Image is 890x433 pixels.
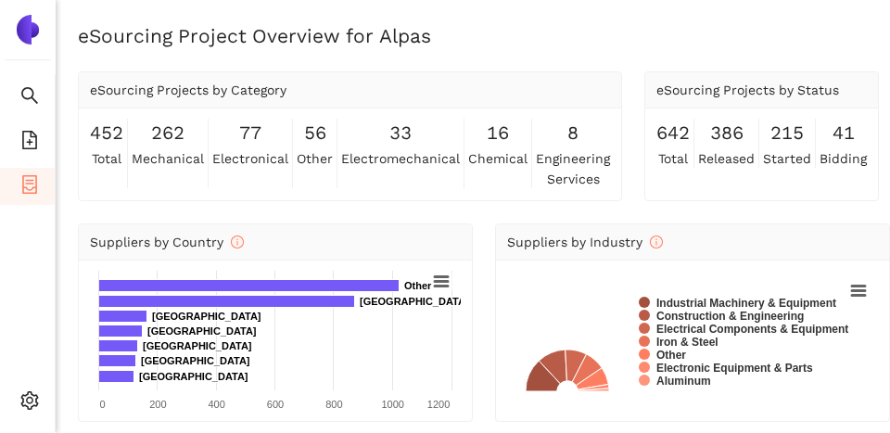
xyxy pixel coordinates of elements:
[132,148,204,169] span: mechanical
[78,22,868,49] h2: eSourcing Project Overview for Alpas
[90,119,123,147] span: 452
[149,399,166,410] text: 200
[267,399,284,410] text: 600
[90,235,244,249] span: Suppliers by Country
[151,119,184,147] span: 262
[325,399,342,410] text: 800
[427,399,450,410] text: 1200
[487,119,509,147] span: 16
[536,148,610,189] span: engineering services
[143,340,252,351] text: [GEOGRAPHIC_DATA]
[656,362,813,375] text: Electronic Equipment & Parts
[656,336,718,349] text: Iron & Steel
[20,124,39,161] span: file-add
[567,119,578,147] span: 8
[147,325,257,337] text: [GEOGRAPHIC_DATA]
[99,399,105,410] text: 0
[20,169,39,206] span: container
[92,148,121,169] span: total
[507,235,663,249] span: Suppliers by Industry
[656,310,804,323] text: Construction & Engineering
[698,148,755,169] span: released
[341,148,460,169] span: electromechanical
[20,80,39,117] span: search
[141,355,250,366] text: [GEOGRAPHIC_DATA]
[304,119,326,147] span: 56
[710,119,744,147] span: 386
[212,148,288,169] span: electronical
[389,119,412,147] span: 33
[833,119,855,147] span: 41
[239,119,261,147] span: 77
[656,323,848,336] text: Electrical Components & Equipment
[658,148,688,169] span: total
[90,83,286,97] span: eSourcing Projects by Category
[13,15,43,45] img: Logo
[381,399,403,410] text: 1000
[297,148,333,169] span: other
[404,280,432,291] text: Other
[820,148,867,169] span: bidding
[656,83,839,97] span: eSourcing Projects by Status
[770,119,804,147] span: 215
[656,375,711,388] text: Aluminum
[650,236,663,248] span: info-circle
[656,297,836,310] text: Industrial Machinery & Equipment
[139,371,248,382] text: [GEOGRAPHIC_DATA]
[360,296,469,307] text: [GEOGRAPHIC_DATA]
[656,349,686,362] text: Other
[208,399,224,410] text: 400
[763,148,811,169] span: started
[231,236,244,248] span: info-circle
[152,311,261,322] text: [GEOGRAPHIC_DATA]
[20,385,39,422] span: setting
[468,148,528,169] span: chemical
[656,119,690,147] span: 642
